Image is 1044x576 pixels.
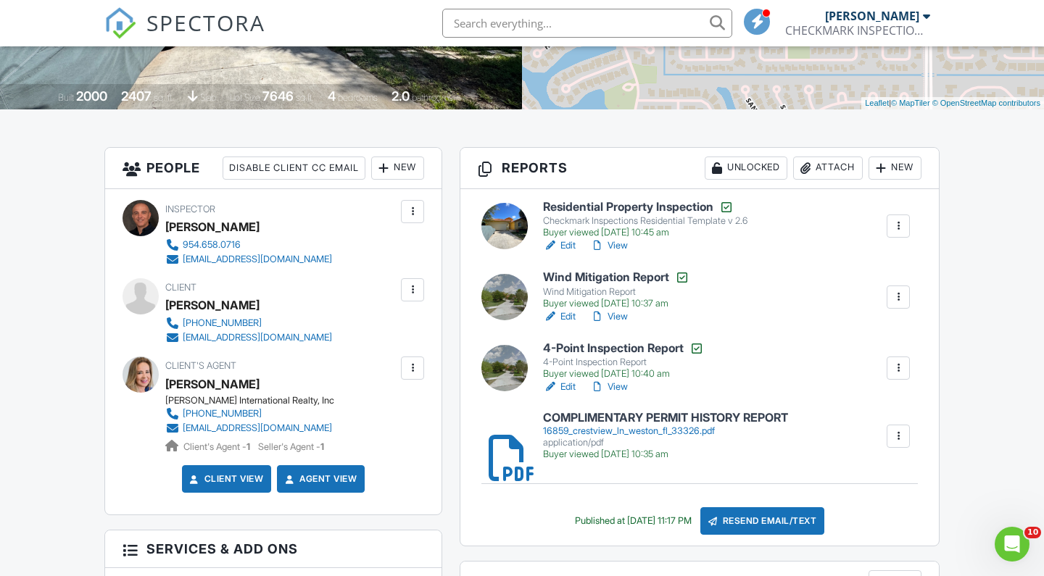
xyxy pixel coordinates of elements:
[412,92,453,103] span: bathrooms
[282,472,357,486] a: Agent View
[869,156,921,180] div: New
[58,92,74,103] span: Built
[183,422,332,434] div: [EMAIL_ADDRESS][DOMAIN_NAME]
[793,156,863,180] div: Attach
[165,330,332,345] a: [EMAIL_ADDRESS][DOMAIN_NAME]
[700,507,825,535] div: Resend Email/Text
[165,406,332,421] a: [PHONE_NUMBER]
[785,23,930,38] div: CHECKMARK INSPECTIONS INC
[146,7,265,38] span: SPECTORA
[460,148,939,189] h3: Reports
[187,472,264,486] a: Client View
[183,408,262,420] div: [PHONE_NUMBER]
[543,412,788,425] h6: COMPLIMENTARY PERMIT HISTORY REPORT
[371,156,424,180] div: New
[165,316,332,330] a: [PHONE_NUMBER]
[590,380,628,394] a: View
[543,270,689,309] a: Wind Mitigation Report Wind Mitigation Report Buyer viewed [DATE] 10:37 am
[543,341,704,380] a: 4-Point Inspection Report 4-Point Inspection Report Buyer viewed [DATE] 10:40 am
[543,298,689,309] div: Buyer viewed [DATE] 10:37 am
[995,527,1029,562] iframe: Intercom live chat
[76,88,107,104] div: 2000
[165,395,344,406] div: [PERSON_NAME] International Realty, Inc
[543,270,689,285] h6: Wind Mitigation Report
[543,437,788,448] div: application/pdf
[825,9,919,23] div: [PERSON_NAME]
[932,99,1040,107] a: © OpenStreetMap contributors
[183,441,252,452] span: Client's Agent -
[105,148,442,189] h3: People
[543,200,747,214] h6: Residential Property Inspection
[165,294,260,316] div: [PERSON_NAME]
[543,238,576,253] a: Edit
[590,238,628,253] a: View
[543,200,747,239] a: Residential Property Inspection Checkmark Inspections Residential Template v 2.6 Buyer viewed [DA...
[391,88,410,104] div: 2.0
[258,441,324,452] span: Seller's Agent -
[165,282,196,293] span: Client
[183,239,241,251] div: 954.658.0716
[575,515,692,527] div: Published at [DATE] 11:17 PM
[296,92,314,103] span: sq.ft.
[165,216,260,238] div: [PERSON_NAME]
[590,309,628,324] a: View
[543,425,788,437] div: 16859_crestview_ln_weston_fl_33326.pdf
[543,448,788,460] div: Buyer viewed [DATE] 10:35 am
[183,317,262,329] div: [PHONE_NUMBER]
[543,309,576,324] a: Edit
[543,356,704,368] div: 4-Point Inspection Report
[246,441,250,452] strong: 1
[1024,527,1041,538] span: 10
[183,254,332,265] div: [EMAIL_ADDRESS][DOMAIN_NAME]
[543,227,747,238] div: Buyer viewed [DATE] 10:45 am
[543,380,576,394] a: Edit
[861,97,1044,109] div: |
[165,373,260,395] a: [PERSON_NAME]
[165,238,332,252] a: 954.658.0716
[183,332,332,343] div: [EMAIL_ADDRESS][DOMAIN_NAME]
[891,99,930,107] a: © MapTiler
[705,156,787,180] div: Unlocked
[543,341,704,356] h6: 4-Point Inspection Report
[543,286,689,298] div: Wind Mitigation Report
[262,88,294,104] div: 7646
[200,92,216,103] span: slab
[165,421,332,435] a: [EMAIL_ADDRESS][DOMAIN_NAME]
[105,530,442,568] h3: Services & Add ons
[165,204,215,214] span: Inspector
[543,215,747,227] div: Checkmark Inspections Residential Template v 2.6
[338,92,378,103] span: bedrooms
[104,7,136,39] img: The Best Home Inspection Software - Spectora
[320,441,324,452] strong: 1
[230,92,260,103] span: Lot Size
[543,368,704,380] div: Buyer viewed [DATE] 10:40 am
[442,9,732,38] input: Search everything...
[865,99,889,107] a: Leaflet
[121,88,152,104] div: 2407
[165,252,332,267] a: [EMAIL_ADDRESS][DOMAIN_NAME]
[104,20,265,50] a: SPECTORA
[223,156,365,180] div: Disable Client CC Email
[543,412,788,460] a: COMPLIMENTARY PERMIT HISTORY REPORT 16859_crestview_ln_weston_fl_33326.pdf application/pdf Buyer ...
[165,360,236,371] span: Client's Agent
[154,92,174,103] span: sq. ft.
[328,88,336,104] div: 4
